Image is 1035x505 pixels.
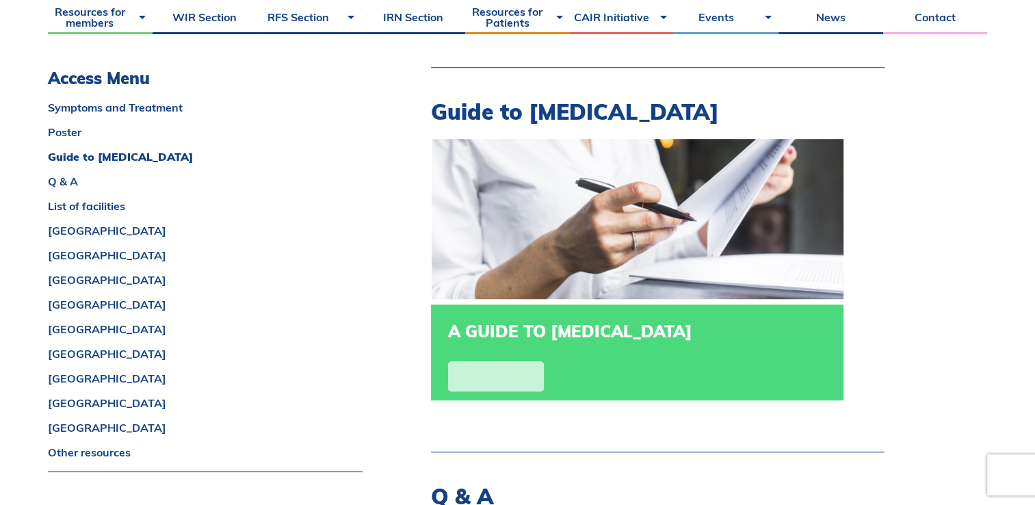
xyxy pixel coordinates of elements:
a: [GEOGRAPHIC_DATA] [48,422,363,433]
h3: Access Menu [48,68,363,88]
a: Download [448,361,544,391]
a: Q & A [48,176,363,187]
a: Poster [48,127,363,138]
a: [GEOGRAPHIC_DATA] [48,398,363,409]
h3: A GUIDE TO [MEDICAL_DATA] [448,322,826,341]
a: [GEOGRAPHIC_DATA] [48,373,363,384]
a: List of facilities [48,200,363,211]
h2: Guide to [MEDICAL_DATA] [431,99,885,125]
a: [GEOGRAPHIC_DATA] [48,348,363,359]
a: [GEOGRAPHIC_DATA] [48,324,363,335]
a: [GEOGRAPHIC_DATA] [48,274,363,285]
a: [GEOGRAPHIC_DATA] [48,250,363,261]
a: [GEOGRAPHIC_DATA] [48,299,363,310]
a: Other resources [48,447,363,458]
a: Guide to [MEDICAL_DATA] [48,151,363,162]
a: Symptoms and Treatment [48,102,363,113]
a: [GEOGRAPHIC_DATA] [48,225,363,236]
